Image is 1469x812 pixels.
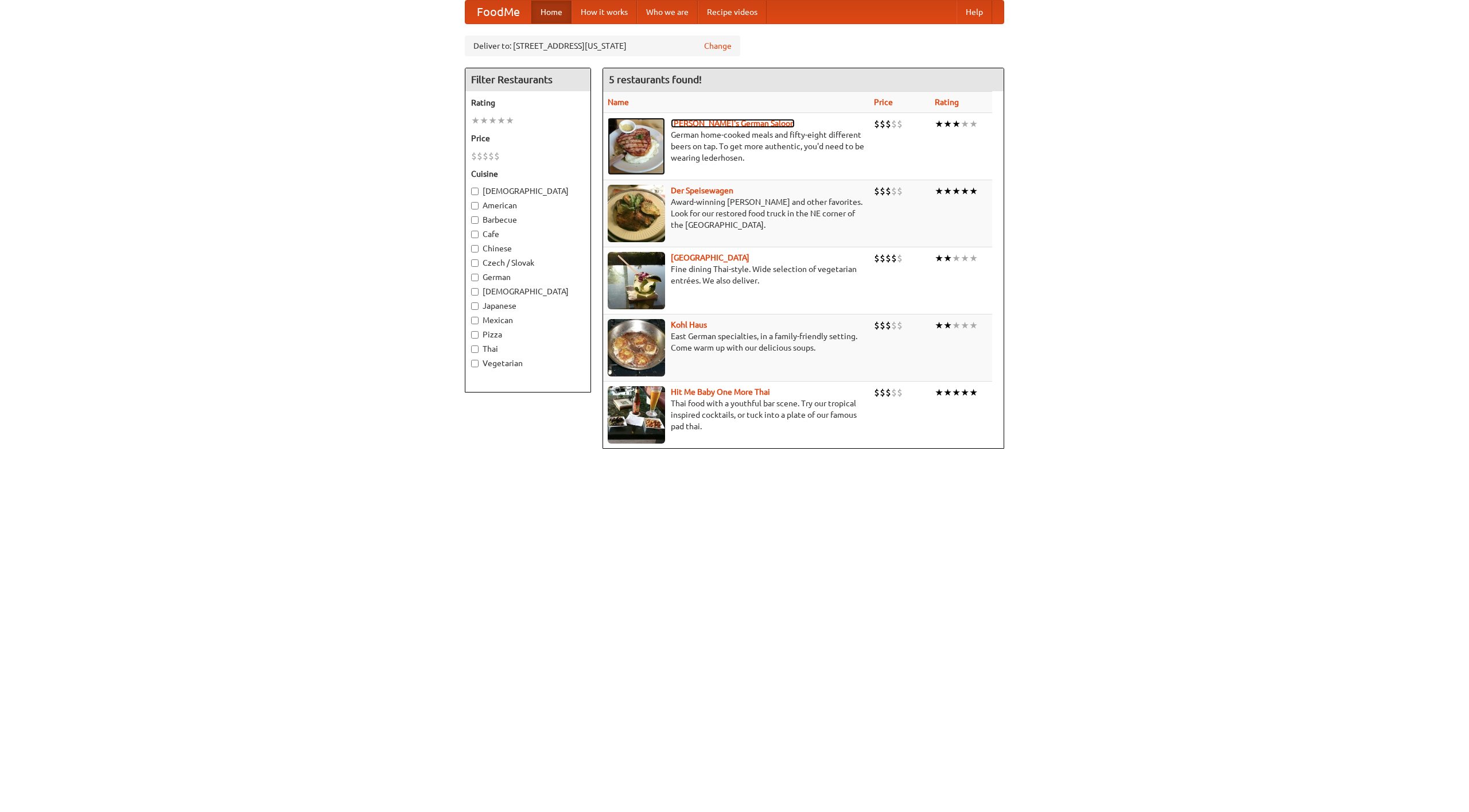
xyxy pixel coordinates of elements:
input: [DEMOGRAPHIC_DATA] [471,188,479,195]
a: Name [608,98,629,107]
a: Who we are [637,1,698,24]
p: East German specialties, in a family-friendly setting. Come warm up with our delicious soups. [608,331,865,353]
img: satay.jpg [608,252,665,309]
li: $ [891,319,897,332]
li: $ [874,118,880,130]
li: ★ [471,114,480,127]
li: ★ [961,118,969,130]
a: FoodMe [465,1,531,24]
li: ★ [961,386,969,399]
li: ★ [943,118,952,130]
li: $ [891,252,897,265]
a: Change [704,40,732,52]
li: ★ [969,386,978,399]
a: [GEOGRAPHIC_DATA] [671,253,749,262]
li: ★ [969,319,978,332]
label: Vegetarian [471,358,585,369]
li: $ [885,185,891,197]
a: Help [957,1,992,24]
li: ★ [935,386,943,399]
a: Kohl Haus [671,320,707,329]
input: Cafe [471,231,479,238]
label: Pizza [471,329,585,340]
li: $ [488,150,494,162]
input: American [471,202,479,209]
li: $ [874,185,880,197]
input: Pizza [471,331,479,339]
li: ★ [969,185,978,197]
label: Barbecue [471,214,585,226]
label: Mexican [471,314,585,326]
li: ★ [952,252,961,265]
ng-pluralize: 5 restaurants found! [609,74,702,85]
h5: Rating [471,97,585,108]
input: Barbecue [471,216,479,224]
img: speisewagen.jpg [608,185,665,242]
a: Rating [935,98,959,107]
li: $ [891,118,897,130]
input: Japanese [471,302,479,310]
a: Der Speisewagen [671,186,733,195]
li: ★ [943,386,952,399]
label: [DEMOGRAPHIC_DATA] [471,286,585,297]
input: German [471,274,479,281]
a: Hit Me Baby One More Thai [671,387,770,397]
li: ★ [952,319,961,332]
li: ★ [943,185,952,197]
li: $ [885,386,891,399]
label: Thai [471,343,585,355]
li: $ [891,386,897,399]
li: ★ [969,252,978,265]
li: $ [471,150,477,162]
p: Thai food with a youthful bar scene. Try our tropical inspired cocktails, or tuck into a plate of... [608,398,865,432]
label: Czech / Slovak [471,257,585,269]
li: $ [891,185,897,197]
li: ★ [480,114,488,127]
li: $ [897,185,903,197]
li: ★ [506,114,514,127]
label: Japanese [471,300,585,312]
li: $ [874,252,880,265]
li: ★ [935,319,943,332]
li: ★ [952,185,961,197]
li: ★ [952,118,961,130]
li: ★ [935,185,943,197]
li: $ [897,118,903,130]
li: ★ [961,252,969,265]
li: ★ [935,118,943,130]
li: $ [477,150,483,162]
input: Chinese [471,245,479,252]
input: Vegetarian [471,360,479,367]
li: ★ [961,319,969,332]
img: babythai.jpg [608,386,665,444]
img: esthers.jpg [608,118,665,175]
label: [DEMOGRAPHIC_DATA] [471,185,585,197]
label: Chinese [471,243,585,254]
label: German [471,271,585,283]
li: ★ [961,185,969,197]
li: ★ [943,252,952,265]
a: Price [874,98,893,107]
img: kohlhaus.jpg [608,319,665,376]
li: $ [880,118,885,130]
li: $ [880,386,885,399]
li: $ [494,150,500,162]
li: $ [885,252,891,265]
input: Thai [471,345,479,353]
h5: Cuisine [471,168,585,180]
a: [PERSON_NAME]'s German Saloon [671,119,795,128]
li: ★ [497,114,506,127]
li: ★ [943,319,952,332]
input: [DEMOGRAPHIC_DATA] [471,288,479,296]
li: $ [897,386,903,399]
li: $ [885,118,891,130]
p: German home-cooked meals and fifty-eight different beers on tap. To get more authentic, you'd nee... [608,129,865,164]
li: ★ [969,118,978,130]
li: ★ [488,114,497,127]
label: American [471,200,585,211]
div: Deliver to: [STREET_ADDRESS][US_STATE] [465,36,740,56]
li: $ [874,319,880,332]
